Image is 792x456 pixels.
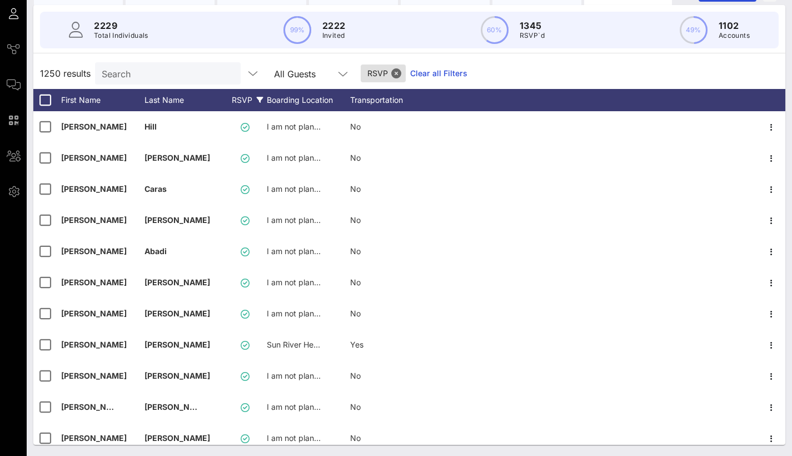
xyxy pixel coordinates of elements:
span: No [350,433,361,443]
div: All Guests [274,69,316,79]
div: Transportation [350,89,434,111]
span: No [350,184,361,194]
span: I am not planning to take a shuttle. [267,215,393,225]
span: [PERSON_NAME] [61,184,127,194]
span: No [350,246,361,256]
span: I am not planning to take a shuttle. [267,371,393,380]
span: Sun River Health [GEOGRAPHIC_DATA] | [STREET_ADDRESS][US_STATE][US_STATE] [267,340,576,349]
button: Close [391,68,401,78]
span: [PERSON_NAME] [61,122,127,131]
span: [PERSON_NAME] [61,153,127,162]
span: I am not planning to take a shuttle. [267,309,393,318]
p: Total Individuals [94,30,148,41]
span: [PERSON_NAME] [61,215,127,225]
span: Caras [145,184,167,194]
span: 1250 results [40,67,91,80]
div: All Guests [267,62,356,85]
span: I am not planning to take a shuttle. [267,184,393,194]
span: [PERSON_NAME] [61,371,127,380]
div: Last Name [145,89,228,111]
p: 2229 [94,19,148,32]
span: [PERSON_NAME] [61,340,127,349]
span: [PERSON_NAME] [145,153,210,162]
span: I am not planning to take a shuttle. [267,433,393,443]
span: No [350,153,361,162]
p: RSVP`d [520,30,545,41]
span: Yes [350,340,363,349]
span: [PERSON_NAME] [145,371,210,380]
span: [PERSON_NAME] [61,402,127,412]
p: 2222 [322,19,346,32]
span: I am not planning to take a shuttle. [267,153,393,162]
p: Invited [322,30,346,41]
span: Hill [145,122,157,131]
span: [PERSON_NAME] [145,433,210,443]
span: No [350,371,361,380]
a: Clear all Filters [410,67,467,80]
span: [PERSON_NAME] [145,277,210,287]
span: I am not planning to take a shuttle. [267,402,393,412]
span: [PERSON_NAME] [61,433,127,443]
span: [PERSON_NAME] [145,215,210,225]
span: No [350,215,361,225]
span: RSVP [367,65,399,82]
span: No [350,122,361,131]
span: No [350,277,361,287]
p: 1102 [719,19,750,32]
div: First Name [61,89,145,111]
span: I am not planning to take a shuttle. [267,122,393,131]
span: [PERSON_NAME] [61,246,127,256]
span: [PERSON_NAME] [145,309,210,318]
span: I am not planning to take a shuttle. [267,246,393,256]
span: No [350,402,361,412]
span: [PERSON_NAME] [61,309,127,318]
span: I am not planning to take a shuttle. [267,277,393,287]
span: [PERSON_NAME] [145,402,210,412]
span: Abadi [145,246,167,256]
span: [PERSON_NAME] [145,340,210,349]
span: No [350,309,361,318]
p: Accounts [719,30,750,41]
div: RSVP [228,89,267,111]
span: [PERSON_NAME] [61,277,127,287]
div: Boarding Location [267,89,350,111]
p: 1345 [520,19,545,32]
